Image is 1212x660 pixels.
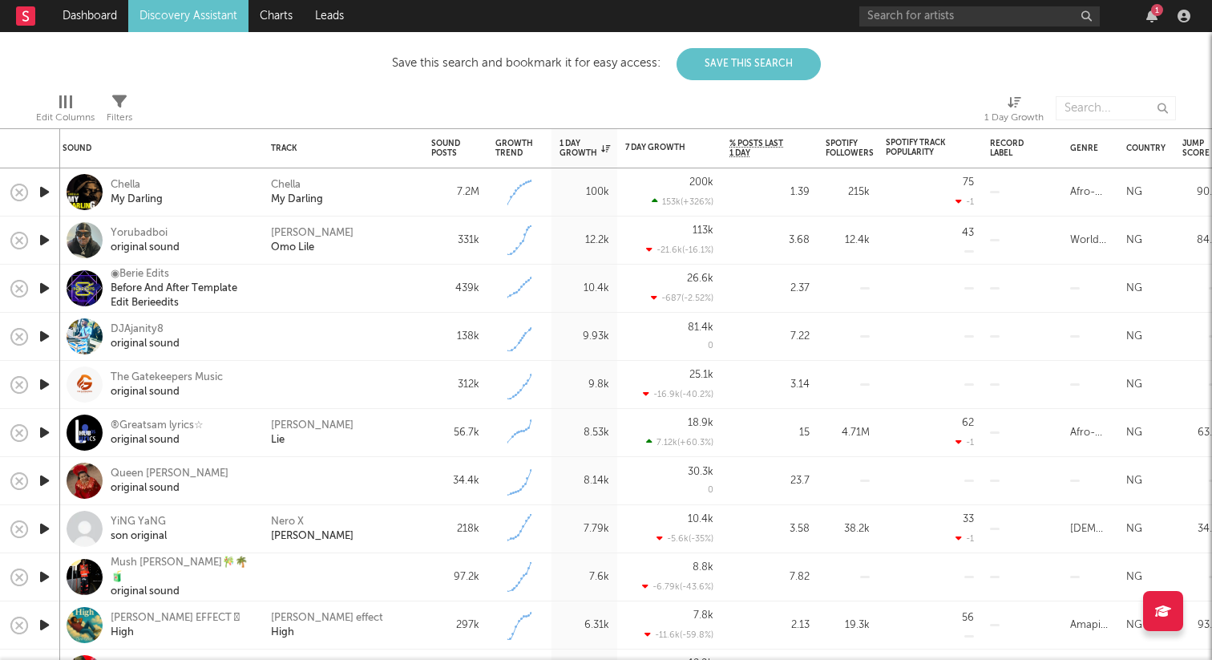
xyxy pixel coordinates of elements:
div: 9.93k [560,327,609,346]
div: -1 [955,196,974,207]
div: 1.39 [729,183,810,202]
div: 7.2M [431,183,479,202]
a: ◉Berie EditsBefore And After Template Edit Berieedits [111,267,251,310]
div: NG [1126,520,1142,539]
div: 81.4k [688,322,713,333]
div: 3.68 [729,231,810,250]
div: NG [1126,327,1142,346]
div: 2.13 [729,616,810,635]
div: 8.53k [560,423,609,443]
a: Queen [PERSON_NAME]original sound [111,467,228,496]
div: 7.12k ( +60.3 % ) [646,437,713,447]
a: DJAjanity8original sound [111,322,180,351]
div: Sound [63,144,247,153]
a: The Gatekeepers Musicoriginal sound [111,370,223,399]
div: 56 [962,613,974,623]
div: 215k [826,183,870,202]
div: My Darling [111,192,163,207]
div: NG [1126,423,1142,443]
span: % Posts Last 1 Day [729,139,786,158]
div: Edit Columns [36,88,95,135]
div: son original [111,529,167,544]
div: 8.14k [560,472,609,491]
div: Before And After Template Edit Berieedits [111,281,251,310]
div: 0 [708,486,713,495]
div: -6.79k ( -43.6 % ) [642,581,713,592]
div: 33 [963,514,974,524]
div: -687 ( -2.52 % ) [651,293,713,303]
button: 1 [1146,10,1157,22]
div: original sound [111,337,180,351]
div: Amapiano [1070,616,1110,635]
div: Afro-Pop [1070,423,1110,443]
a: My Darling [271,192,323,207]
div: Edit Columns [36,108,95,128]
div: Worldwide [1070,231,1110,250]
div: original sound [111,481,228,496]
div: 7.8k [693,610,713,621]
div: 100k [560,183,609,202]
div: 43 [962,228,974,238]
div: The Gatekeepers Music [111,370,223,385]
div: 12.2k [560,231,609,250]
a: [PERSON_NAME] [271,226,353,241]
div: 2.37 [729,279,810,298]
div: Chella [271,178,301,192]
div: 3.14 [729,375,810,395]
div: [DEMOGRAPHIC_DATA] [1070,520,1110,539]
div: Track [271,144,407,153]
div: 34.4k [431,472,479,491]
div: original sound [111,241,180,255]
a: High [271,626,294,640]
div: NG [1126,616,1142,635]
div: 218k [431,520,479,539]
div: ®Greatsam lyrics☆ [111,419,204,433]
div: 3.58 [729,520,810,539]
div: Country [1126,144,1166,153]
div: Chella [111,178,163,192]
div: YiNG YaNG [111,515,167,529]
div: 12.4k [826,231,870,250]
div: 75 [963,177,974,188]
div: 439k [431,279,479,298]
div: 97.2k [431,568,479,587]
div: Spotify Followers [826,139,874,158]
div: [PERSON_NAME] EFFECT 𓃵 [111,611,240,626]
div: original sound [111,585,251,599]
div: Filters [107,88,132,135]
div: 10.4k [688,514,713,524]
a: [PERSON_NAME] [271,529,353,544]
div: 200k [689,177,713,188]
a: Omo Lile [271,241,314,255]
div: NG [1126,183,1142,202]
div: 113k [693,225,713,236]
div: NG [1126,375,1142,395]
div: Afro-Beat [1070,183,1110,202]
div: Sound Posts [431,139,460,158]
a: Lie [271,433,285,447]
div: -1 [955,437,974,447]
div: 1 Day Growth [560,139,610,158]
div: 25.1k [689,370,713,380]
input: Search... [1056,96,1176,120]
div: 0 [708,342,713,350]
div: Jump Score [1182,139,1210,158]
div: original sound [111,433,204,447]
div: 7.6k [560,568,609,587]
div: 312k [431,375,479,395]
div: 9.8k [560,375,609,395]
a: YiNG YaNGson original [111,515,167,544]
div: 297k [431,616,479,635]
div: 1 [1151,4,1163,16]
div: Queen [PERSON_NAME] [111,467,228,481]
div: Yorubadboi [111,226,180,241]
a: Nero X [271,515,304,529]
div: Record Label [990,139,1030,158]
div: 18.9k [688,418,713,428]
a: [PERSON_NAME] EFFECT 𓃵High [111,611,240,640]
